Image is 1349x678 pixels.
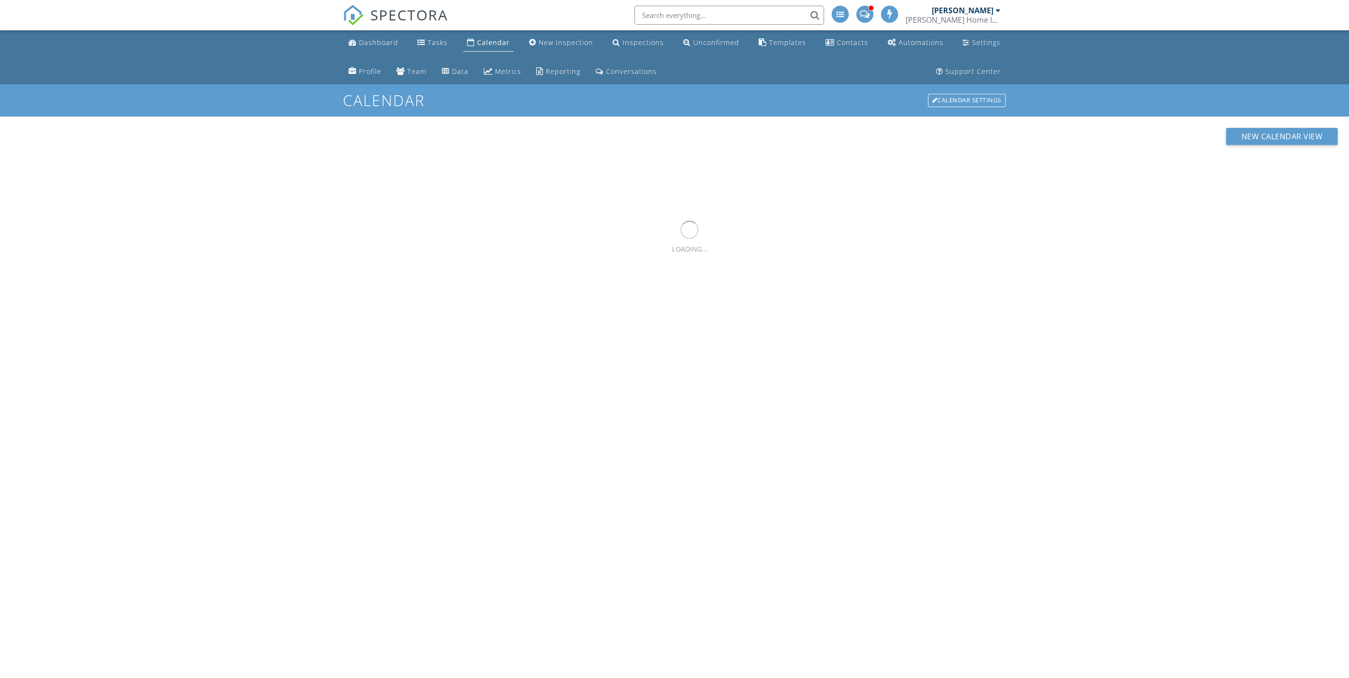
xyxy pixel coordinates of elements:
div: Conversations [606,67,657,76]
a: Company Profile [345,63,385,81]
a: Templates [755,34,810,52]
div: LOADING... [672,244,707,254]
a: Tasks [413,34,451,52]
div: Templates [769,38,806,47]
div: Calendar [477,38,510,47]
div: Billings Home Inspections [906,15,1000,25]
a: Contacts [822,34,872,52]
div: Contacts [837,38,868,47]
a: Team [393,63,431,81]
a: Calendar Settings [927,93,1007,108]
div: Calendar Settings [928,94,1006,107]
a: Reporting [532,63,584,81]
div: Profile [359,67,381,76]
div: Dashboard [359,38,398,47]
div: Support Center [945,67,1001,76]
a: Automations (Advanced) [884,34,947,52]
a: Calendar [463,34,514,52]
a: Support Center [932,63,1005,81]
img: The Best Home Inspection Software - Spectora [343,5,364,26]
div: Tasks [428,38,448,47]
input: Search everything... [634,6,824,25]
a: Dashboard [345,34,402,52]
h1: Calendar [343,92,1007,108]
div: Reporting [546,67,580,76]
button: New Calendar View [1226,128,1338,145]
a: Data [438,63,472,81]
div: Unconfirmed [693,38,739,47]
div: Automations [899,38,944,47]
div: New Inspection [539,38,593,47]
a: Inspections [609,34,668,52]
div: Metrics [495,67,521,76]
a: Settings [959,34,1004,52]
div: Settings [972,38,1000,47]
a: Conversations [592,63,661,81]
a: Metrics [480,63,525,81]
div: Data [452,67,468,76]
a: Unconfirmed [679,34,743,52]
span: SPECTORA [370,5,448,25]
div: Inspections [623,38,664,47]
a: SPECTORA [343,13,448,33]
div: [PERSON_NAME] [932,6,993,15]
a: New Inspection [525,34,597,52]
div: Team [407,67,427,76]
